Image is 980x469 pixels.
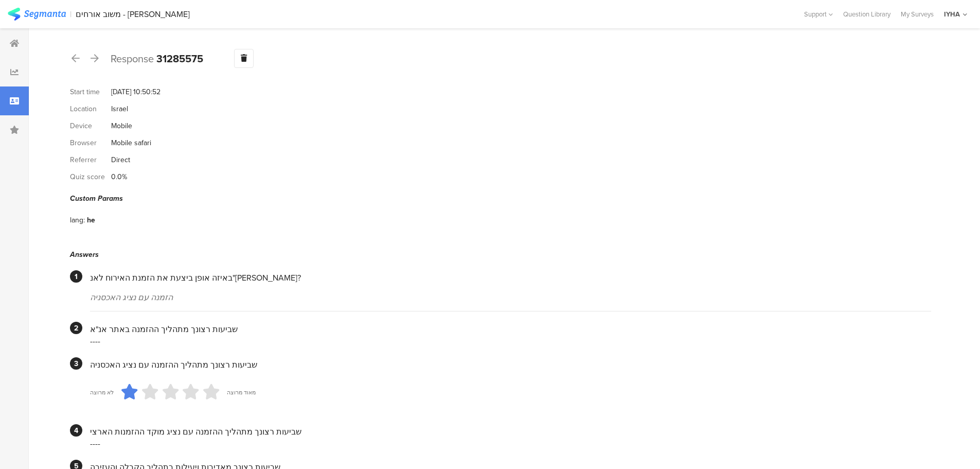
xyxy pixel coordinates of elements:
span: Response [111,51,154,66]
div: Location [70,103,111,114]
div: Direct [111,154,130,165]
a: Question Library [838,9,896,19]
div: ---- [90,335,931,347]
div: 4 [70,424,82,437]
div: 3 [70,357,82,370]
div: שביעות רצונך מתהליך ההזמנה באתר אנ"א [90,323,931,335]
div: משוב אורחים - [PERSON_NAME] [76,9,190,19]
div: Device [70,120,111,131]
div: ---- [90,438,931,449]
div: Custom Params [70,193,931,204]
div: [DATE] 10:50:52 [111,86,161,97]
div: Support [804,6,833,22]
div: 0.0% [111,171,127,182]
div: he [87,215,95,225]
div: lang: [70,215,87,225]
div: IYHA [944,9,960,19]
div: Mobile [111,120,132,131]
div: Answers [70,249,931,260]
div: Israel [111,103,128,114]
div: | [70,8,72,20]
div: הזמנה עם נציג האכסניה [90,291,931,303]
div: 2 [70,322,82,334]
div: 1 [70,270,82,283]
div: Referrer [70,154,111,165]
a: My Surveys [896,9,939,19]
div: Start time [70,86,111,97]
div: באיזה אופן ביצעת את הזמנת האירוח לאנ"[PERSON_NAME]? [90,272,931,284]
div: מאוד מרוצה [227,388,256,396]
b: 31285575 [156,51,203,66]
div: שביעות רצונך מתהליך ההזמנה עם נציג האכסניה [90,359,931,371]
div: Browser [70,137,111,148]
div: לא מרוצה [90,388,114,396]
div: Mobile safari [111,137,151,148]
div: שביעות רצונך מתהליך ההזמנה עם נציג מוקד ההזמנות הארצי [90,426,931,438]
img: segmanta logo [8,8,66,21]
div: Quiz score [70,171,111,182]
